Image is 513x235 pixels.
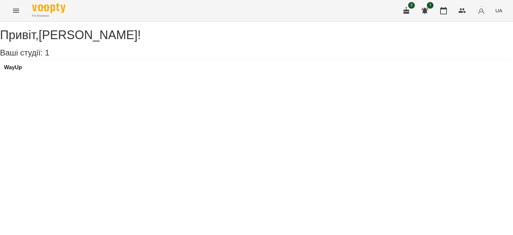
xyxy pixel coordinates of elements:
[495,7,502,14] span: UA
[8,3,24,19] button: Menu
[32,14,65,18] span: For Business
[45,48,49,57] span: 1
[4,65,22,71] a: WayUp
[493,4,505,17] button: UA
[408,2,415,9] span: 2
[32,3,65,13] img: Voopty Logo
[427,2,434,9] span: 1
[477,6,486,15] img: avatar_s.png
